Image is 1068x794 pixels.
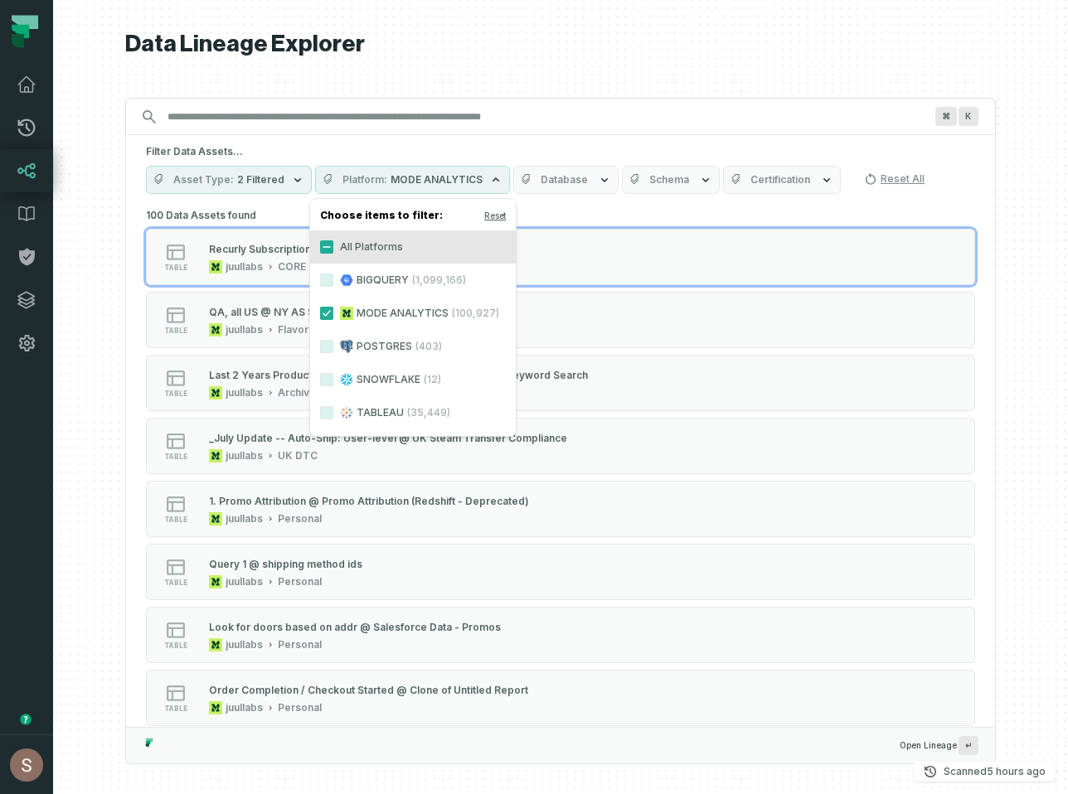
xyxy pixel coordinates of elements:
span: Certification [750,173,810,186]
div: Personal [278,512,322,525]
div: juullabs [226,260,263,274]
div: Suggestions [126,204,995,727]
button: tablejuullabsPersonal [146,481,975,537]
span: (12) [424,373,441,386]
span: table [164,704,187,713]
span: table [164,390,187,398]
span: table [164,579,187,587]
span: (403) [415,340,442,353]
button: Database [513,166,619,194]
span: Press ⌘ + K to focus the search bar [935,107,957,126]
div: juullabs [226,449,263,462]
button: POSTGRES(403) [320,340,333,353]
div: juullabs [226,323,263,336]
div: Tooltip anchor [18,712,33,727]
div: _July Update -- Auto-Ship: User-level @ UK Steam Transfer Compliance [209,432,567,444]
span: table [164,641,187,650]
span: 2 Filtered [237,173,284,186]
h1: Data Lineage Explorer [125,30,996,59]
div: juullabs [226,512,263,525]
span: MODE ANALYTICS [391,173,483,186]
button: Schema [622,166,720,194]
div: juullabs [226,575,263,588]
div: Query 1 @ shipping method ids [209,558,362,570]
div: QA, all US @ NY AS Subscription Basket Changes [209,306,453,318]
div: juullabs [226,638,263,651]
button: Scanned[DATE] 2:58:42 PM [914,762,1056,782]
div: Personal [278,701,322,714]
p: Scanned [944,763,1046,780]
button: Certification [723,166,841,194]
div: Order Completion / Checkout Started @ Clone of Untitled Report [209,684,528,696]
h5: Filter Data Assets... [146,145,975,158]
button: tablejuullabsPersonal [146,544,975,600]
button: Asset Type2 Filtered [146,166,312,194]
span: table [164,327,187,335]
button: BIGQUERY(1,099,166) [320,274,333,287]
label: All Platforms [310,230,516,264]
div: juullabs [226,701,263,714]
div: Personal [278,575,322,588]
span: table [164,453,187,461]
span: Asset Type [173,173,234,186]
span: table [164,264,187,272]
span: Press ↵ to add a new Data Asset to the graph [959,736,978,755]
h4: Choose items to filter: [310,206,516,230]
span: Schema [649,173,689,186]
label: MODE ANALYTICS [310,297,516,330]
button: tablejuullabsPersonal [146,670,975,726]
button: tablejuullabsFlavor Bans [146,292,975,348]
button: All Platforms [320,240,333,254]
button: TABLEAU(35,449) [320,406,333,419]
button: tablejuullabsCORE - Subscription Lock Verification [146,229,975,285]
button: tablejuullabsPersonal [146,607,975,663]
span: Database [541,173,588,186]
button: MODE ANALYTICS(100,927) [320,307,333,320]
div: juullabs [226,386,263,399]
label: BIGQUERY [310,264,516,297]
img: avatar of Shay Gafniel [10,748,43,782]
span: table [164,516,187,524]
label: POSTGRES [310,330,516,363]
span: Platform [342,173,387,186]
div: 1. Promo Attribution @ Promo Attribution (Redshift - Deprecated) [209,495,529,507]
div: Look for doors based on addr @ Salesforce Data - Promos [209,621,501,633]
button: SNOWFLAKE(12) [320,373,333,386]
div: Flavor Bans [278,323,335,336]
div: CORE - Subscription Lock Verification [278,260,463,274]
relative-time: Sep 16, 2025, 2:58 PM GMT+3 [987,765,1046,777]
div: Last 2 Years Product Complaints All Markets @ FDA Audit - Keyword Search [209,369,588,381]
span: (35,449) [407,406,450,419]
div: Personal [278,638,322,651]
div: Archived - Customer Service Ops [278,386,445,399]
button: tablejuullabsArchived - Customer Service Ops [146,355,975,411]
label: TABLEAU [310,396,516,429]
span: Press ⌘ + K to focus the search bar [959,107,978,126]
button: tablejuullabsUK DTC [146,418,975,474]
button: PlatformMODE ANALYTICS [315,166,510,194]
button: Reset [484,209,506,222]
label: SNOWFLAKE [310,363,516,396]
div: UK DTC [278,449,318,462]
button: Reset All [857,166,931,192]
span: Open Lineage [900,736,978,755]
span: (1,099,166) [412,274,466,287]
span: (100,927) [452,307,499,320]
div: Recurly Subscriptions @ [US_STATE] [209,243,392,255]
